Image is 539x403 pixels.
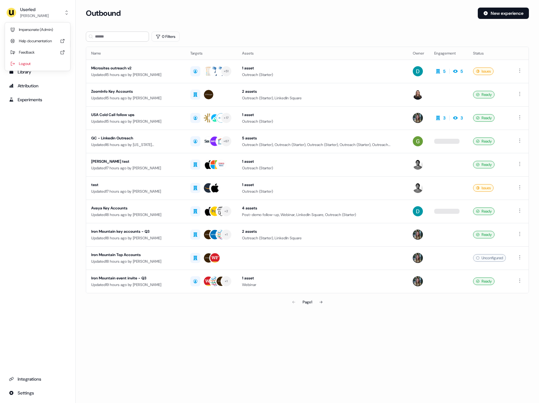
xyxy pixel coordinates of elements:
[8,47,68,58] div: Feedback
[8,35,68,47] div: Help documentation
[20,6,49,13] div: Userled
[8,24,68,35] div: Impersonate (Admin)
[8,58,68,69] div: Logout
[5,23,70,71] div: Userled[PERSON_NAME]
[20,13,49,19] div: [PERSON_NAME]
[5,5,70,20] button: Userled[PERSON_NAME]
